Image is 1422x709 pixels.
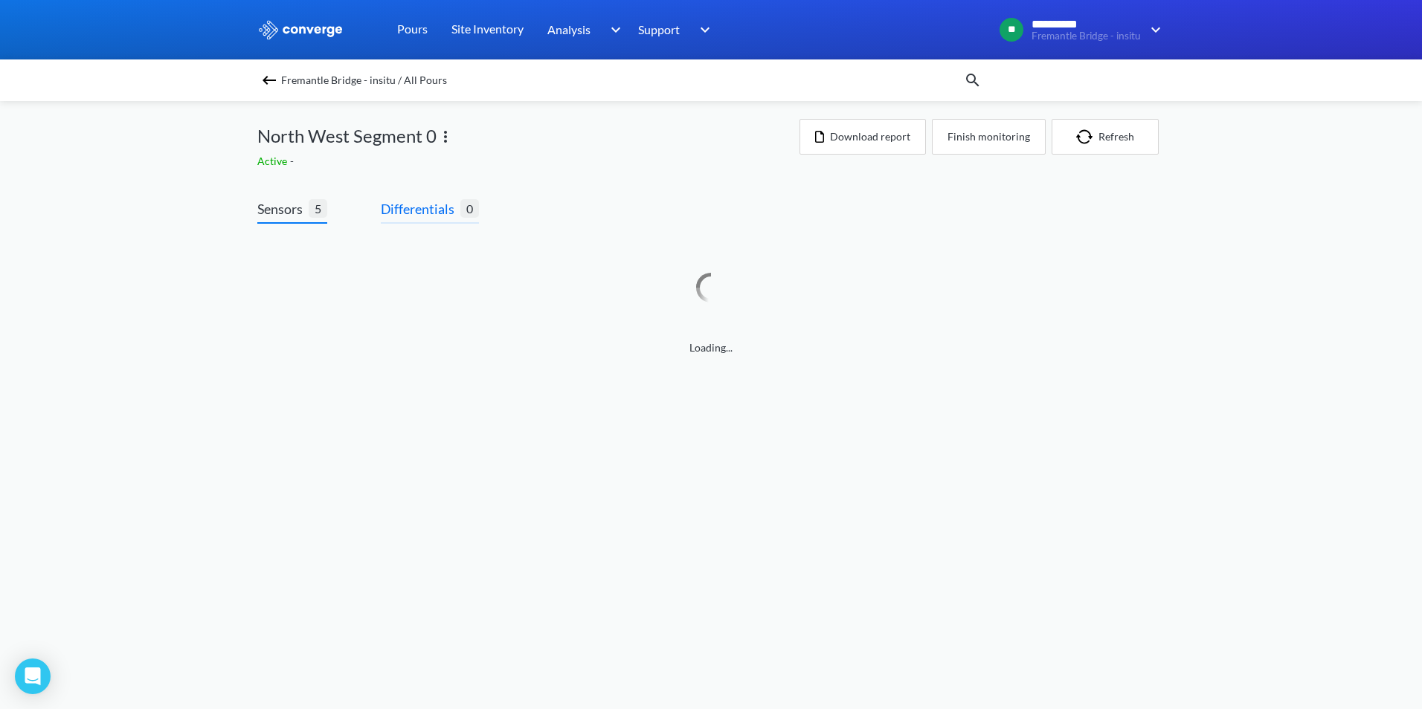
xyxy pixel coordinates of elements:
img: icon-file.svg [815,131,824,143]
span: Differentials [381,198,460,219]
img: icon-search.svg [964,71,982,89]
button: Download report [800,119,926,155]
span: 0 [460,199,479,218]
span: - [290,155,297,167]
span: Analysis [547,20,591,39]
img: downArrow.svg [601,21,625,39]
img: logo_ewhite.svg [257,20,344,39]
span: Fremantle Bridge - insitu [1032,30,1141,42]
span: Fremantle Bridge - insitu / All Pours [281,70,447,91]
span: Loading... [257,340,1165,356]
img: backspace.svg [260,71,278,89]
span: 5 [309,199,327,218]
span: Active [257,155,290,167]
button: Refresh [1052,119,1159,155]
button: Finish monitoring [932,119,1046,155]
span: Support [638,20,680,39]
span: North West Segment 0 [257,122,437,150]
img: downArrow.svg [690,21,714,39]
div: Open Intercom Messenger [15,658,51,694]
span: Sensors [257,198,309,219]
img: more.svg [437,128,454,146]
img: icon-refresh.svg [1076,129,1098,144]
img: downArrow.svg [1141,21,1165,39]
